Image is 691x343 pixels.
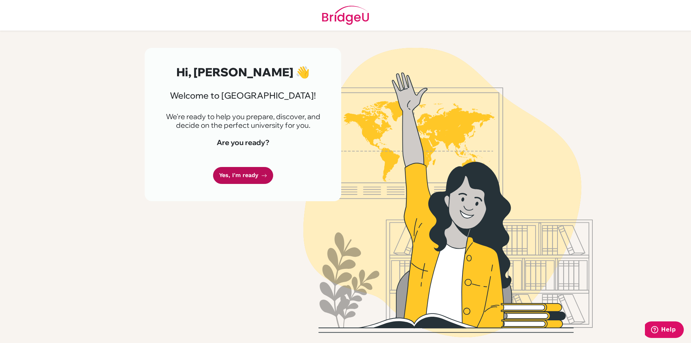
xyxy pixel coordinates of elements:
a: Yes, I'm ready [213,167,273,184]
p: We're ready to help you prepare, discover, and decide on the perfect university for you. [162,112,324,130]
img: Welcome to Bridge U [243,48,653,337]
h3: Welcome to [GEOGRAPHIC_DATA]! [162,90,324,101]
h2: Hi, [PERSON_NAME] 👋 [162,65,324,79]
h4: Are you ready? [162,138,324,147]
iframe: Opens a widget where you can find more information [645,321,684,339]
